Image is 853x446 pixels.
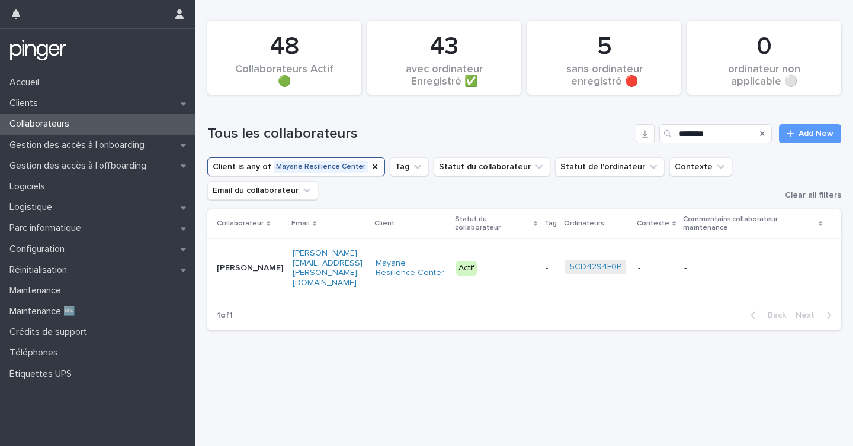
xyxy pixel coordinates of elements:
[376,258,446,279] a: Mayane Resilience Center
[217,217,264,230] p: Collaborateur
[796,311,822,319] span: Next
[5,264,76,276] p: Réinitialisation
[227,63,341,88] div: Collaborateurs Actif 🟢
[5,140,154,151] p: Gestion des accès à l’onboarding
[5,306,85,317] p: Maintenance 🆕
[707,32,821,62] div: 0
[207,157,385,176] button: Client
[5,118,79,130] p: Collaborateurs
[5,244,74,255] p: Configuration
[555,157,665,176] button: Statut de l'ordinateur
[5,369,81,380] p: Étiquettes UPS
[434,157,550,176] button: Statut du collaborateur
[799,130,833,138] span: Add New
[293,249,363,287] a: [PERSON_NAME][EMAIL_ADDRESS][PERSON_NAME][DOMAIN_NAME]
[5,285,70,296] p: Maintenance
[9,38,67,62] img: mTgBEunGTSyRkCgitkcU
[564,217,604,230] p: Ordinateurs
[387,63,501,88] div: avec ordinateur Enregistré ✅
[5,222,91,234] p: Parc informatique
[5,98,47,109] p: Clients
[741,310,791,321] button: Back
[207,181,318,200] button: Email du collaborateur
[707,63,821,88] div: ordinateur non applicable ⚪
[669,157,732,176] button: Contexte
[5,347,68,358] p: Téléphones
[5,202,62,213] p: Logistique
[659,124,772,143] input: Search
[455,213,531,235] p: Statut du collaborateur
[207,125,631,143] h1: Tous les collaborateurs
[547,63,661,88] div: sans ordinateur enregistré 🔴
[387,32,501,62] div: 43
[5,77,49,88] p: Accueil
[570,262,621,272] a: 5CD4294F0P
[207,238,841,298] tr: [PERSON_NAME][PERSON_NAME][EMAIL_ADDRESS][PERSON_NAME][DOMAIN_NAME]Mayane Resilience Center Actif...
[547,32,661,62] div: 5
[785,191,841,199] span: Clear all filters
[374,217,395,230] p: Client
[775,191,841,199] button: Clear all filters
[779,124,841,143] a: Add New
[761,311,786,319] span: Back
[638,263,675,273] p: -
[546,263,556,273] p: -
[207,301,242,330] p: 1 of 1
[390,157,429,176] button: Tag
[684,263,822,273] p: -
[227,32,341,62] div: 48
[544,217,557,230] p: Tag
[637,217,669,230] p: Contexte
[5,160,156,172] p: Gestion des accès à l’offboarding
[791,310,841,321] button: Next
[5,181,54,192] p: Logiciels
[217,263,283,273] p: [PERSON_NAME]
[291,217,310,230] p: Email
[456,261,477,276] div: Actif
[683,213,815,235] p: Commentaire collaborateur maintenance
[5,327,97,338] p: Crédits de support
